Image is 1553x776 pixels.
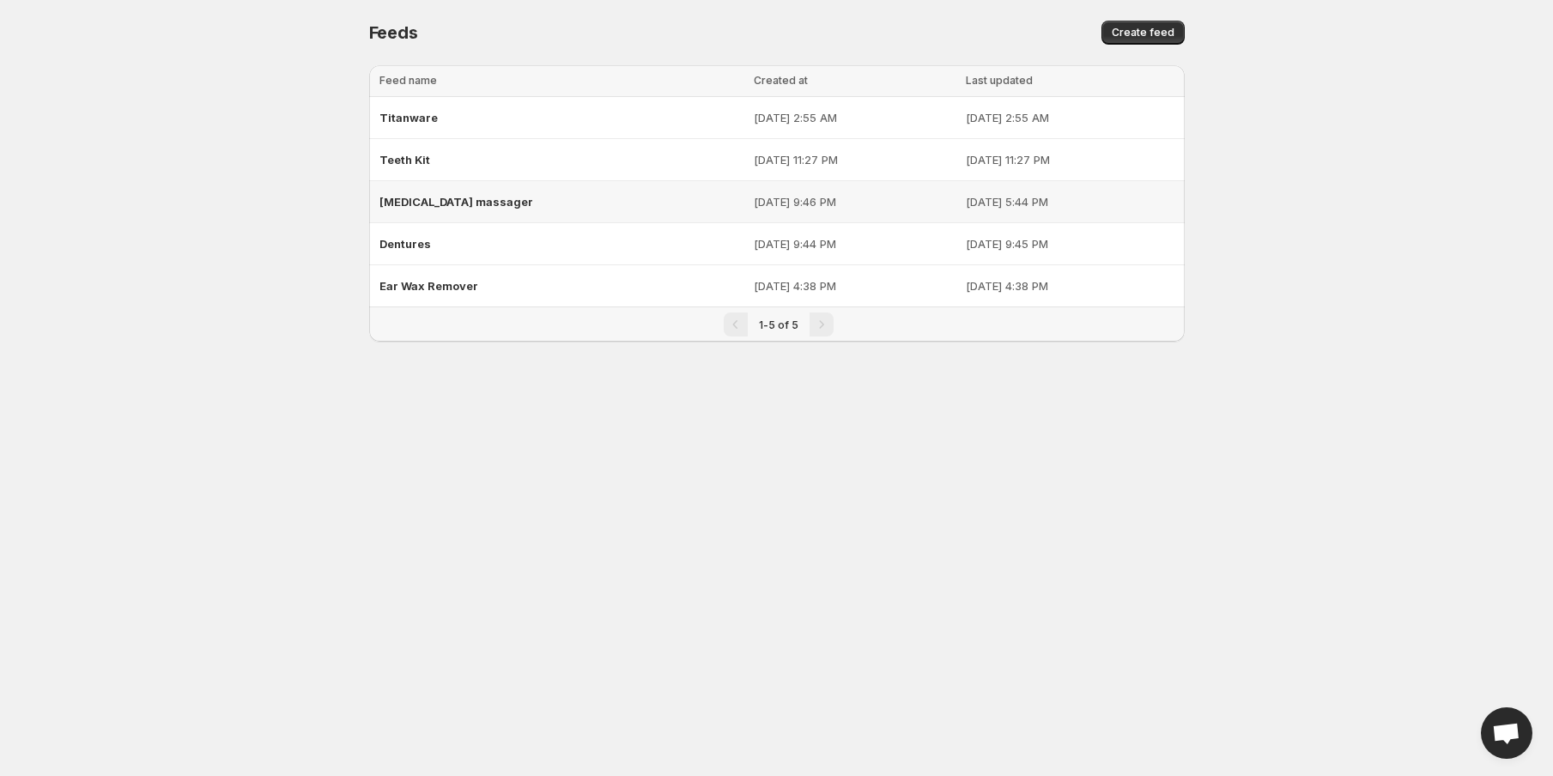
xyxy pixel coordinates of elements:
p: [DATE] 5:44 PM [966,193,1174,210]
p: [DATE] 9:44 PM [754,235,955,252]
p: [DATE] 2:55 AM [966,109,1174,126]
span: [MEDICAL_DATA] massager [379,195,533,209]
p: [DATE] 11:27 PM [966,151,1174,168]
p: [DATE] 4:38 PM [754,277,955,294]
span: Create feed [1112,26,1174,39]
p: [DATE] 9:46 PM [754,193,955,210]
button: Create feed [1101,21,1185,45]
span: Teeth Kit [379,153,430,167]
span: Last updated [966,74,1033,87]
span: Created at [754,74,808,87]
div: Open chat [1481,707,1532,759]
p: [DATE] 9:45 PM [966,235,1174,252]
span: Feeds [369,22,418,43]
span: Dentures [379,237,431,251]
span: Feed name [379,74,437,87]
p: [DATE] 2:55 AM [754,109,955,126]
span: Ear Wax Remover [379,279,478,293]
span: 1-5 of 5 [759,318,798,331]
span: Titanware [379,111,438,124]
p: [DATE] 4:38 PM [966,277,1174,294]
nav: Pagination [369,306,1185,342]
p: [DATE] 11:27 PM [754,151,955,168]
